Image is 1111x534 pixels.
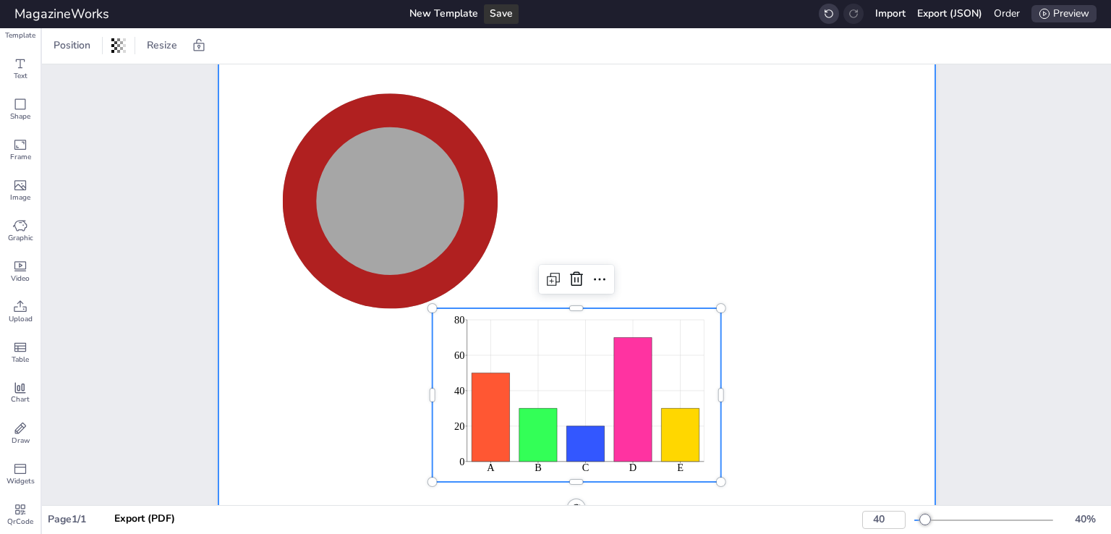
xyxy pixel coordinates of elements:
tspan: 40 [454,385,464,397]
tspan: B [535,462,542,473]
span: Template [5,30,35,41]
span: Resize [144,38,180,54]
span: Frame [10,152,31,162]
div: Preview [1031,5,1097,22]
span: Upload [9,314,33,324]
tspan: C [582,462,589,473]
tspan: 20 [454,420,464,432]
tspan: 60 [454,349,464,361]
div: Export (PDF) [114,511,175,527]
span: Text [14,71,27,81]
tspan: 0 [459,456,464,467]
tspan: 80 [454,314,464,326]
tspan: E [677,462,684,473]
span: QrCode [7,517,33,527]
span: Chart [11,394,30,404]
span: Table [12,355,29,365]
div: New Template [409,6,478,22]
tspan: D [629,462,636,473]
span: Graphic [8,233,33,243]
div: Save [484,4,519,23]
div: Page 1 / 1 [48,512,474,527]
span: Shape [10,111,30,122]
div: MagazineWorks [14,4,109,25]
span: Image [10,192,30,203]
span: Widgets [7,476,35,486]
a: Order [994,7,1020,20]
div: 40 % [1068,512,1102,527]
div: Import [875,6,906,22]
span: Draw [12,436,30,446]
tspan: A [487,462,495,473]
input: Enter zoom percentage (1-500) [862,511,906,528]
span: Position [51,38,93,54]
span: Video [11,274,30,284]
div: Export (JSON) [917,6,982,22]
